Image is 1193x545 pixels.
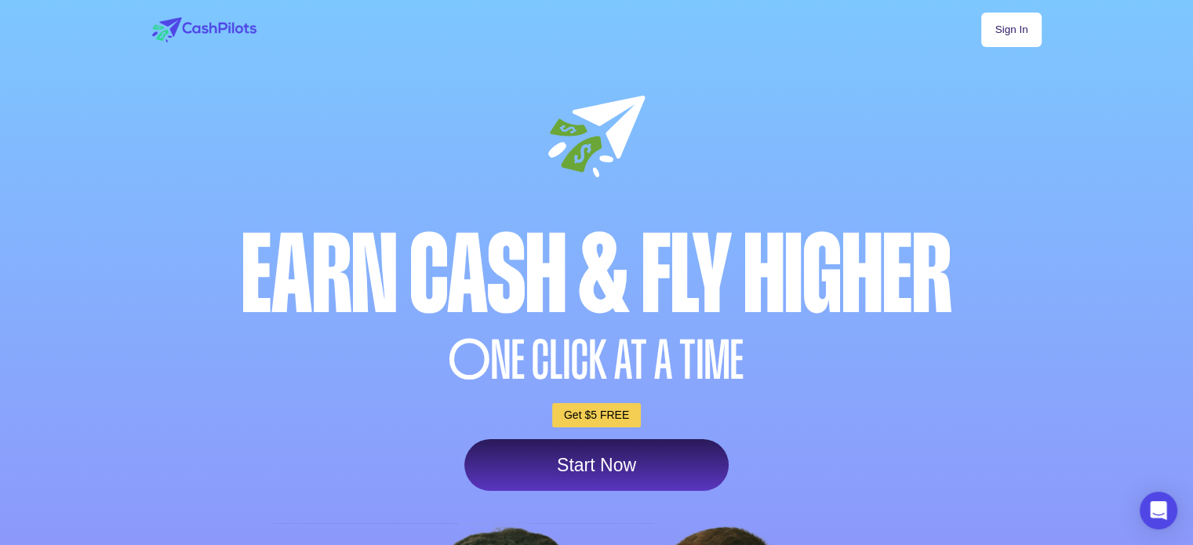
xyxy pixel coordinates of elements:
[152,17,256,42] img: logo
[981,13,1041,47] a: Sign In
[449,333,491,387] span: O
[148,333,1046,387] div: NE CLICK AT A TIME
[464,439,729,491] a: Start Now
[552,403,641,427] a: Get $5 FREE
[1140,492,1177,529] div: Open Intercom Messenger
[148,220,1046,329] div: Earn Cash & Fly higher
